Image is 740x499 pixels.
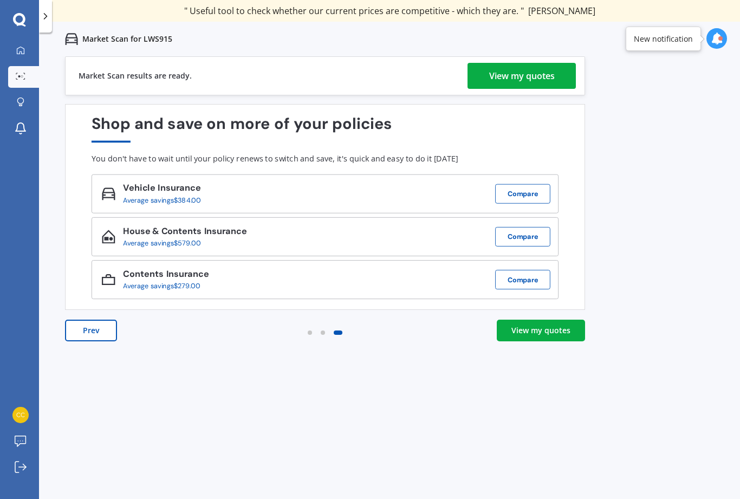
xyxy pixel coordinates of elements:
img: House & Contents_icon [102,230,115,243]
a: View my quotes [468,63,576,89]
div: Contents [123,269,209,282]
span: Insurance [155,182,201,194]
div: House & Contents [123,226,247,239]
button: Compare [495,270,550,289]
button: Compare [495,227,550,247]
img: car.f15378c7a67c060ca3f3.svg [65,33,78,46]
div: View my quotes [489,63,555,89]
a: View my quotes [497,320,585,341]
div: New notification [634,34,693,44]
img: Contents_icon [102,273,115,286]
div: Shop and save on more of your policies [92,115,559,142]
div: Average savings $279.00 [123,282,201,290]
div: Average savings $384.00 [123,197,201,205]
div: Average savings $579.00 [123,239,239,248]
div: Market Scan results are ready. [79,57,192,95]
button: Compare [495,184,550,204]
span: Insurance [202,225,247,237]
button: Prev [65,320,117,341]
div: Vehicle [123,183,209,196]
span: Insurance [164,268,209,280]
img: c41ec29d5094c8d9301d9abeb5f98230 [12,407,29,423]
div: View my quotes [511,325,570,336]
img: Vehicle_icon [102,187,115,200]
div: You don't have to wait until your policy renews to switch and save, it's quick and easy to do it ... [92,154,559,164]
p: Market Scan for LWS915 [82,34,172,44]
